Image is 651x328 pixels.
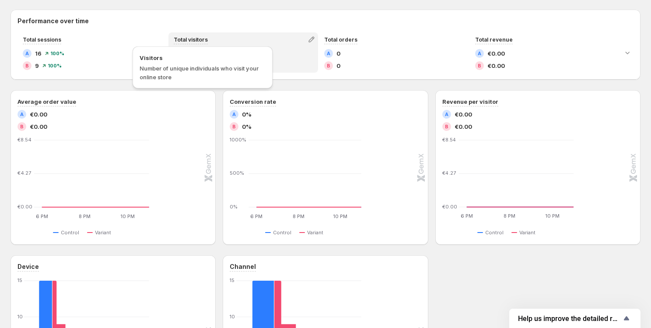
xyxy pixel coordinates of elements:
span: Control [485,229,504,236]
span: 0% [242,122,252,131]
span: 0 [336,49,340,58]
text: 0% [230,204,238,210]
span: €0.00 [487,61,505,70]
span: 100 % [48,63,62,68]
h2: A [25,51,29,56]
span: Total sessions [23,36,61,43]
text: 15 [230,277,234,283]
h2: A [445,112,448,117]
text: 10 PM [545,213,560,219]
text: 500% [230,170,244,176]
text: 10 PM [333,213,348,219]
span: Help us improve the detailed report for A/B campaigns [518,314,621,323]
h2: B [232,124,236,129]
button: Control [265,227,295,238]
h2: B [445,124,448,129]
h3: Conversion rate [230,97,276,106]
span: €0.00 [487,49,505,58]
text: 10 [17,314,23,320]
span: Visitors [140,53,266,62]
text: €8.54 [17,137,31,143]
span: Control [273,229,291,236]
text: 10 [230,314,235,320]
h2: A [232,112,236,117]
text: €4.27 [442,170,456,176]
button: Control [477,227,507,238]
button: Variant [87,227,115,238]
text: 1000% [230,137,246,143]
text: 8 PM [79,213,91,219]
text: €0.00 [442,204,457,210]
text: 8 PM [504,213,515,219]
span: €0.00 [455,110,472,119]
span: Number of unique individuals who visit your online store [140,65,259,81]
h2: A [478,51,481,56]
text: €0.00 [17,204,32,210]
text: 15 [17,277,22,283]
text: 6 PM [460,213,472,219]
text: 6 PM [251,213,263,219]
h2: B [20,124,24,129]
h3: Revenue per visitor [442,97,498,106]
button: Variant [511,227,539,238]
span: €0.00 [455,122,472,131]
text: €4.27 [17,170,31,176]
h2: B [25,63,29,68]
h3: Device [17,262,39,271]
text: 6 PM [36,213,48,219]
span: 0 [336,61,340,70]
button: Control [53,227,83,238]
button: Show survey - Help us improve the detailed report for A/B campaigns [518,313,632,324]
span: €0.00 [30,110,47,119]
h2: A [20,112,24,117]
h2: B [327,63,330,68]
span: Total revenue [475,36,513,43]
span: 0% [242,110,252,119]
span: 9 [35,61,39,70]
h2: Performance over time [17,17,633,25]
text: 10 PM [120,213,135,219]
h3: Channel [230,262,256,271]
span: Variant [307,229,323,236]
span: Variant [519,229,535,236]
span: 100 % [50,51,64,56]
text: €8.54 [442,137,456,143]
span: €0.00 [30,122,47,131]
span: Total visitors [174,36,208,43]
span: Variant [95,229,111,236]
text: 8 PM [293,213,304,219]
span: Control [61,229,79,236]
h3: Average order value [17,97,76,106]
button: Variant [299,227,327,238]
span: Total orders [324,36,357,43]
h2: B [478,63,481,68]
span: 16 [35,49,42,58]
button: Expand chart [621,46,633,59]
h2: A [327,51,330,56]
